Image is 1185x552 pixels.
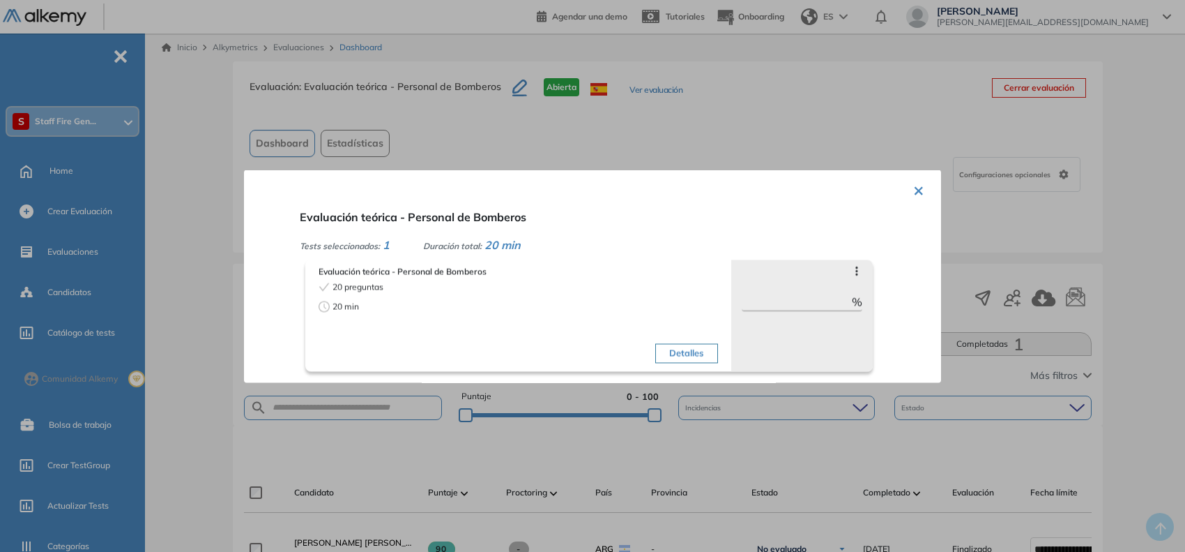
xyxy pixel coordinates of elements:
span: % [852,293,862,310]
span: 1 [383,237,390,251]
span: 20 preguntas [332,281,383,293]
iframe: Chat Widget [935,391,1185,552]
button: Detalles [655,343,717,363]
div: Widget de chat [935,391,1185,552]
span: clock-circle [319,301,330,312]
span: 20 min [332,300,359,313]
span: Duración total: [423,240,482,251]
span: Evaluación teórica - Personal de Bomberos [319,265,718,278]
span: Evaluación teórica - Personal de Bomberos [300,209,526,223]
span: 20 min [484,237,521,251]
span: check [319,281,330,292]
button: × [913,175,924,202]
span: Tests seleccionados: [300,240,380,251]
